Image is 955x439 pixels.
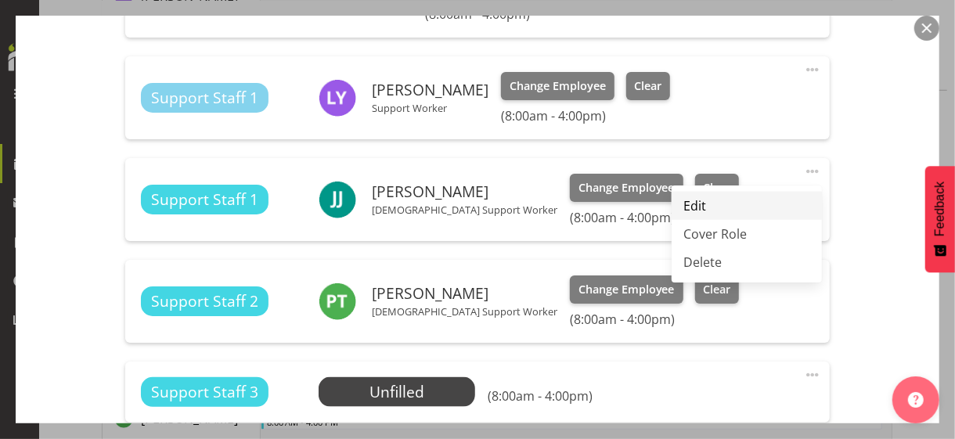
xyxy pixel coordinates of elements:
[151,87,258,110] span: Support Staff 1
[372,183,557,200] h6: [PERSON_NAME]
[369,381,424,402] span: Unfilled
[319,181,356,218] img: jakob-jakob11900.jpg
[510,77,606,95] span: Change Employee
[626,72,671,100] button: Clear
[695,174,740,202] button: Clear
[908,392,924,408] img: help-xxl-2.png
[695,275,740,304] button: Clear
[672,248,822,276] a: Delete
[570,311,739,327] h6: (8:00am - 4:00pm)
[672,192,822,220] a: Edit
[151,381,258,404] span: Support Staff 3
[634,77,661,95] span: Clear
[425,6,594,22] h6: (8:00am - 4:00pm)
[501,108,670,124] h6: (8:00am - 4:00pm)
[372,203,557,216] p: [DEMOGRAPHIC_DATA] Support Worker
[372,285,557,302] h6: [PERSON_NAME]
[578,179,675,196] span: Change Employee
[570,210,739,225] h6: (8:00am - 4:00pm)
[578,281,675,298] span: Change Employee
[501,72,614,100] button: Change Employee
[372,305,557,318] p: [DEMOGRAPHIC_DATA] Support Worker
[372,81,488,99] h6: [PERSON_NAME]
[319,79,356,117] img: lily-yuan6003.jpg
[925,166,955,272] button: Feedback - Show survey
[151,290,258,313] span: Support Staff 2
[672,220,822,248] a: Cover Role
[372,102,488,114] p: Support Worker
[933,182,947,236] span: Feedback
[703,179,730,196] span: Clear
[488,388,593,404] h6: (8:00am - 4:00pm)
[570,275,683,304] button: Change Employee
[319,282,356,320] img: pietsch-thaddaus11901.jpg
[703,281,730,298] span: Clear
[570,174,683,202] button: Change Employee
[151,189,258,211] span: Support Staff 1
